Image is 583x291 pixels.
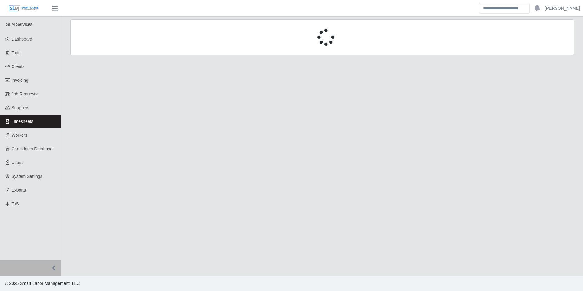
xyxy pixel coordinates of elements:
span: SLM Services [6,22,32,27]
span: Users [12,160,23,165]
span: Exports [12,188,26,192]
span: Invoicing [12,78,28,83]
span: Dashboard [12,37,33,41]
a: [PERSON_NAME] [545,5,580,12]
span: Todo [12,50,21,55]
span: Clients [12,64,25,69]
span: Suppliers [12,105,29,110]
span: ToS [12,201,19,206]
span: Workers [12,133,27,138]
span: System Settings [12,174,42,179]
input: Search [479,3,530,14]
img: SLM Logo [9,5,39,12]
span: Candidates Database [12,146,53,151]
span: Timesheets [12,119,34,124]
span: © 2025 Smart Labor Management, LLC [5,281,80,286]
span: Job Requests [12,92,38,96]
